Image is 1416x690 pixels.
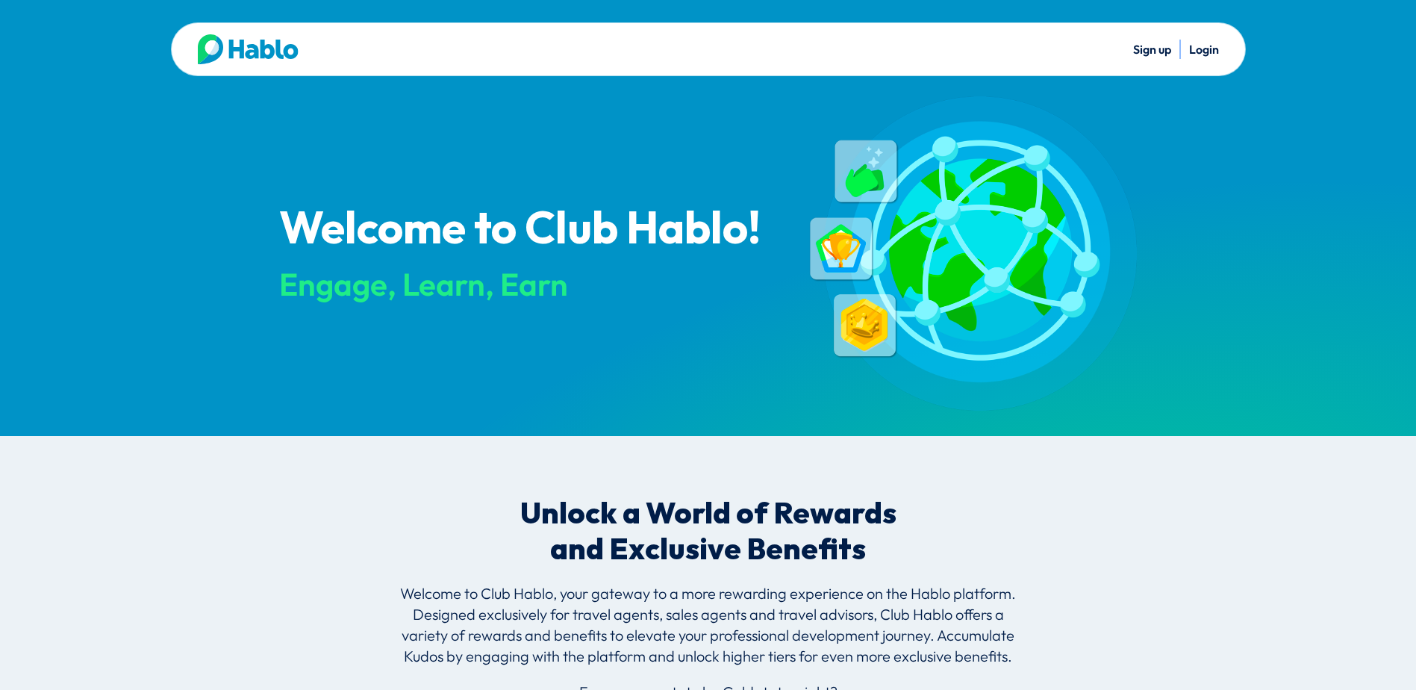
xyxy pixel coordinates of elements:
p: Welcome to Club Hablo! [279,205,784,255]
p: Welcome to Club Hablo, your gateway to a more rewarding experience on the Hablo platform. Designe... [391,583,1026,682]
img: Hablo logo main 2 [198,34,299,64]
a: Sign up [1133,42,1171,57]
div: Engage, Learn, Earn [279,267,784,302]
p: Unlock a World of Rewards and Exclusive Benefits [508,497,908,568]
a: Login [1189,42,1219,57]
